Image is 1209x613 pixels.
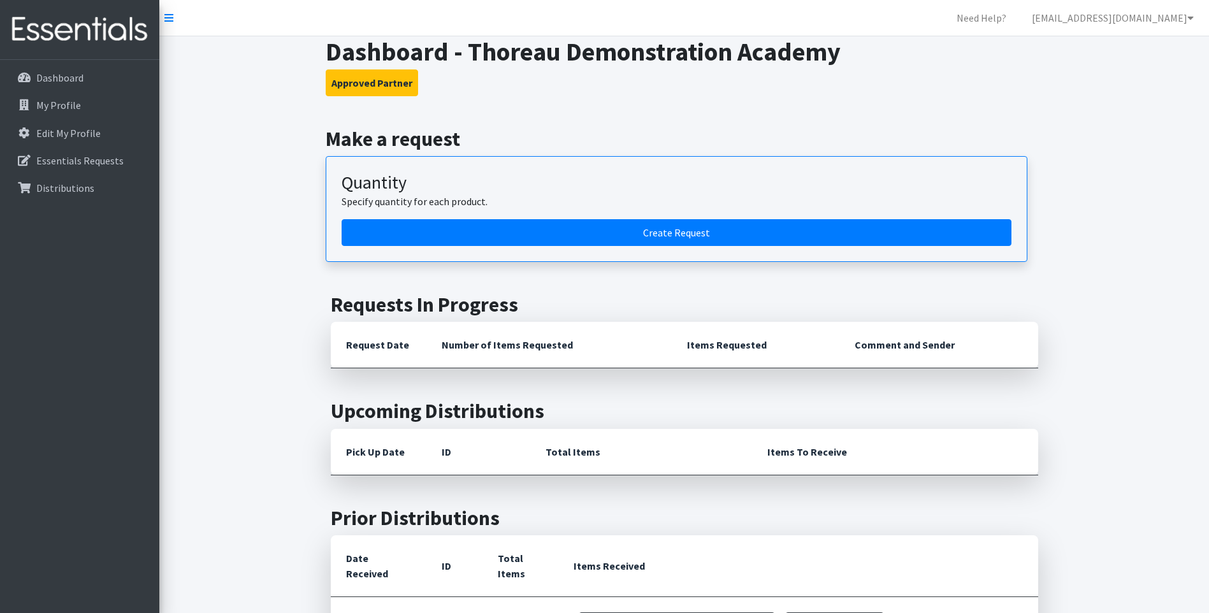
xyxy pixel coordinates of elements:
p: Distributions [36,182,94,194]
a: [EMAIL_ADDRESS][DOMAIN_NAME] [1022,5,1204,31]
p: My Profile [36,99,81,112]
a: Essentials Requests [5,148,154,173]
h3: Quantity [342,172,1011,194]
th: ID [426,429,530,475]
p: Dashboard [36,71,83,84]
h2: Make a request [326,127,1043,151]
th: Request Date [331,322,426,368]
a: Distributions [5,175,154,201]
a: Create a request by quantity [342,219,1011,246]
img: HumanEssentials [5,8,154,51]
th: Items Received [558,535,1038,597]
a: Edit My Profile [5,120,154,146]
p: Edit My Profile [36,127,101,140]
th: Total Items [482,535,559,597]
th: Number of Items Requested [426,322,672,368]
a: Dashboard [5,65,154,90]
p: Essentials Requests [36,154,124,167]
th: Items Requested [672,322,839,368]
h2: Upcoming Distributions [331,399,1038,423]
th: Total Items [530,429,752,475]
th: ID [426,535,482,597]
h1: Dashboard - Thoreau Demonstration Academy [326,36,1043,67]
a: My Profile [5,92,154,118]
th: Pick Up Date [331,429,426,475]
button: Approved Partner [326,69,418,96]
h2: Requests In Progress [331,292,1038,317]
h2: Prior Distributions [331,506,1038,530]
th: Date Received [331,535,426,597]
a: Need Help? [946,5,1017,31]
th: Comment and Sender [839,322,1038,368]
th: Items To Receive [752,429,1038,475]
p: Specify quantity for each product. [342,194,1011,209]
